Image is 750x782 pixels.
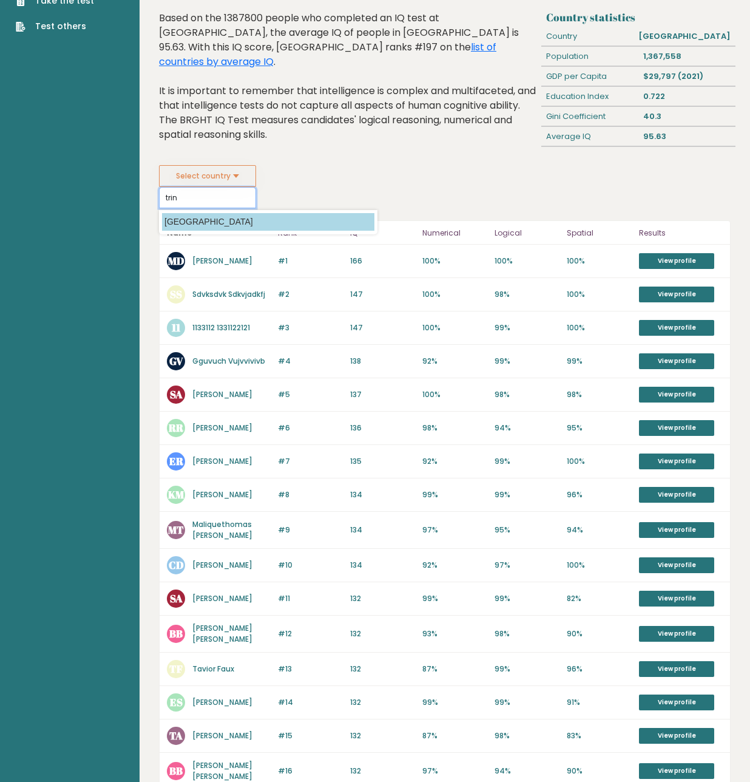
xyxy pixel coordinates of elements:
[350,423,415,433] p: 136
[170,387,183,401] text: SA
[422,664,487,675] p: 87%
[639,522,714,538] a: View profile
[350,256,415,267] p: 166
[278,456,343,467] p: #7
[159,165,256,187] button: Select country
[495,560,559,571] p: 97%
[639,557,714,573] a: View profile
[192,593,252,603] a: [PERSON_NAME]
[638,87,735,106] div: 0.722
[567,489,632,500] p: 96%
[639,320,714,336] a: View profile
[170,287,182,301] text: SS
[192,697,252,707] a: [PERSON_NAME]
[169,558,184,572] text: CD
[278,560,343,571] p: #10
[567,560,632,571] p: 100%
[495,356,559,367] p: 99%
[541,87,638,106] div: Education Index
[350,356,415,367] p: 138
[192,760,252,781] a: [PERSON_NAME] [PERSON_NAME]
[638,67,735,86] div: $29,797 (2021)
[350,560,415,571] p: 134
[422,289,487,300] p: 100%
[638,107,735,126] div: 40.3
[495,593,559,604] p: 99%
[422,456,487,467] p: 92%
[278,423,343,433] p: #6
[639,763,714,779] a: View profile
[422,356,487,367] p: 92%
[192,389,252,399] a: [PERSON_NAME]
[278,389,343,400] p: #5
[422,766,487,777] p: 97%
[422,593,487,604] p: 99%
[567,697,632,708] p: 91%
[638,47,735,66] div: 1,367,558
[567,289,632,300] p: 100%
[192,519,252,540] a: Maliquethomas [PERSON_NAME]
[541,127,638,146] div: Average IQ
[495,730,559,741] p: 98%
[192,322,250,333] a: 1133112 1331122121
[639,454,714,469] a: View profile
[159,11,537,160] div: Based on the 1387800 people who completed an IQ test at [GEOGRAPHIC_DATA], the average IQ of peop...
[639,253,714,269] a: View profile
[639,387,714,403] a: View profile
[495,456,559,467] p: 99%
[495,664,559,675] p: 99%
[541,27,633,46] div: Country
[639,695,714,710] a: View profile
[170,591,183,605] text: SA
[495,489,559,500] p: 99%
[495,389,559,400] p: 98%
[192,289,265,299] a: Sdvksdvk Sdkvjadkfj
[546,11,731,24] h3: Country statistics
[278,256,343,267] p: #1
[278,525,343,535] p: #9
[168,421,184,435] text: RR
[495,256,559,267] p: 100%
[422,628,487,639] p: 93%
[639,591,714,607] a: View profile
[278,356,343,367] p: #4
[278,664,343,675] p: #13
[639,420,714,436] a: View profile
[567,456,632,467] p: 100%
[278,289,343,300] p: #2
[567,730,632,741] p: 83%
[350,489,415,500] p: 134
[350,226,415,240] p: IQ
[639,661,714,677] a: View profile
[16,20,94,33] a: Test others
[639,626,714,642] a: View profile
[567,593,632,604] p: 82%
[567,389,632,400] p: 98%
[567,525,632,535] p: 94%
[567,226,632,240] p: Spatial
[192,489,252,500] a: [PERSON_NAME]
[541,67,638,86] div: GDP per Capita
[495,322,559,333] p: 99%
[192,664,234,674] a: Tavior Faux
[278,766,343,777] p: #16
[639,226,723,240] p: Results
[567,423,632,433] p: 95%
[192,456,252,466] a: [PERSON_NAME]
[192,256,252,266] a: [PERSON_NAME]
[422,560,487,571] p: 92%
[567,322,632,333] p: 100%
[169,454,184,468] text: ER
[171,321,181,335] text: 11
[350,697,415,708] p: 132
[350,525,415,535] p: 134
[168,254,184,268] text: MD
[169,764,183,778] text: BB
[350,322,415,333] p: 147
[169,354,183,368] text: GV
[495,289,559,300] p: 98%
[639,487,714,503] a: View profile
[168,523,184,537] text: MT
[634,27,735,46] div: [GEOGRAPHIC_DATA]
[169,627,183,641] text: BB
